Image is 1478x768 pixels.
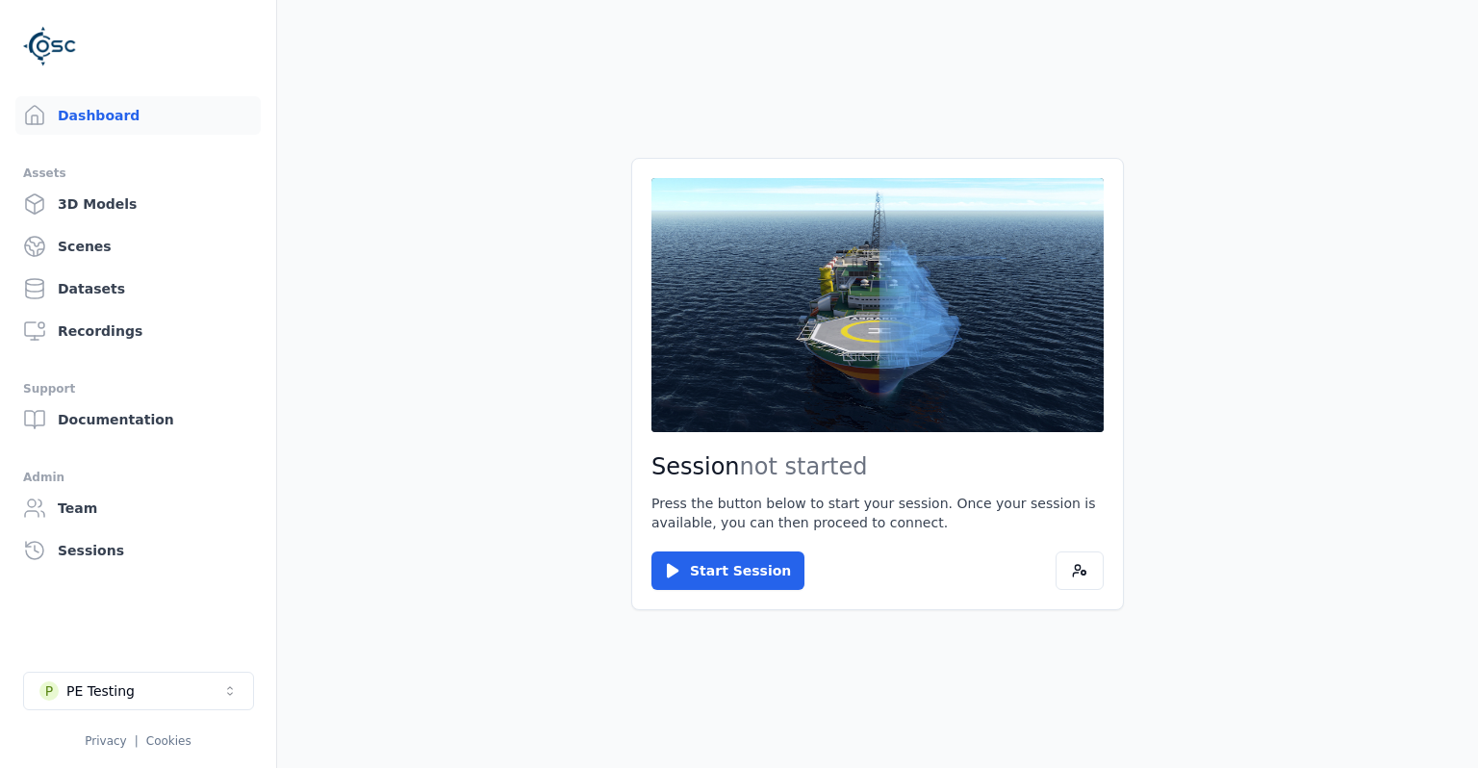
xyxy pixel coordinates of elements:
[15,312,261,350] a: Recordings
[15,185,261,223] a: 3D Models
[15,269,261,308] a: Datasets
[23,672,254,710] button: Select a workspace
[15,227,261,266] a: Scenes
[651,551,804,590] button: Start Session
[23,466,253,489] div: Admin
[651,494,1104,532] p: Press the button below to start your session. Once your session is available, you can then procee...
[15,531,261,570] a: Sessions
[15,400,261,439] a: Documentation
[85,734,126,748] a: Privacy
[15,489,261,527] a: Team
[15,96,261,135] a: Dashboard
[23,377,253,400] div: Support
[146,734,191,748] a: Cookies
[66,681,135,701] div: PE Testing
[135,734,139,748] span: |
[23,162,253,185] div: Assets
[740,453,868,480] span: not started
[23,19,77,73] img: Logo
[651,451,1104,482] h2: Session
[39,681,59,701] div: P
